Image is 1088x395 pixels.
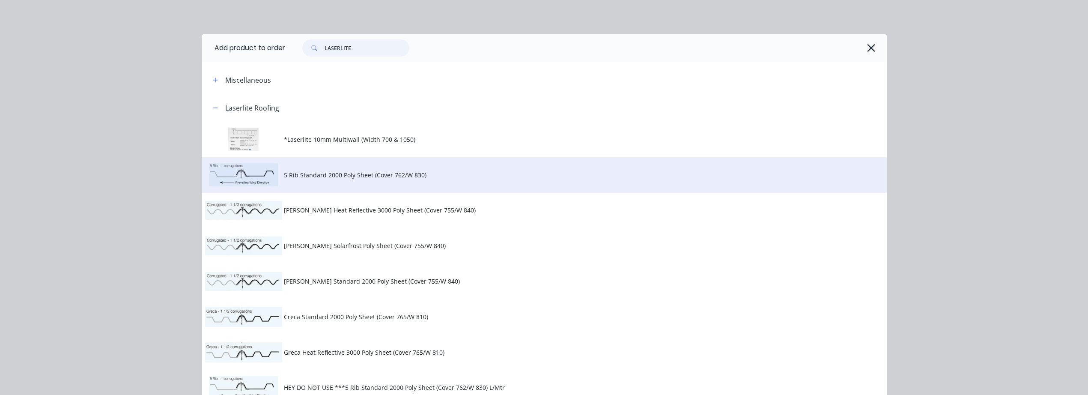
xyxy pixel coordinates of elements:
[284,171,766,180] span: 5 Rib Standard 2000 Poly Sheet (Cover 762/W 830)
[284,135,766,144] span: *Laserlite 10mm Multiwall (Width 700 & 1050)
[325,39,409,57] input: Search...
[284,277,766,286] span: [PERSON_NAME] Standard 2000 Poly Sheet (Cover 755/W 840)
[202,34,285,62] div: Add product to order
[284,312,766,321] span: Creca Standard 2000 Poly Sheet (Cover 765/W 810)
[284,383,766,392] span: HEY DO NOT USE ***5 Rib Standard 2000 Poly Sheet (Cover 762/W 830) L/Mtr
[225,75,271,85] div: Miscellaneous
[284,348,766,357] span: Greca Heat Reflective 3000 Poly Sheet (Cover 765/W 810)
[225,103,279,113] div: Laserlite Roofing
[284,241,766,250] span: [PERSON_NAME] Solarfrost Poly Sheet (Cover 755/W 840)
[284,206,766,215] span: [PERSON_NAME] Heat Reflective 3000 Poly Sheet (Cover 755/W 840)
